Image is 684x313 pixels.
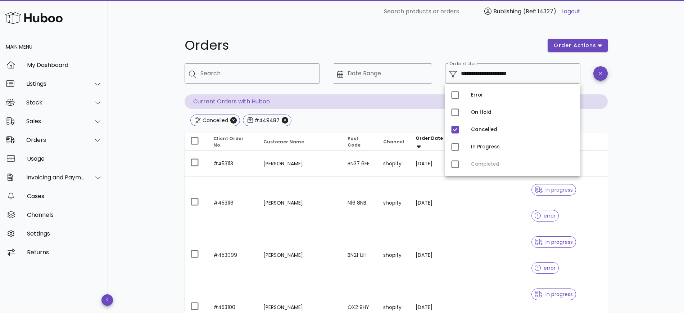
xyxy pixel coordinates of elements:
[377,151,410,177] td: shopify
[5,10,63,26] img: Huboo Logo
[26,174,85,181] div: Invoicing and Payments
[471,109,575,115] div: On Hold
[410,177,454,229] td: [DATE]
[561,7,580,16] a: Logout
[208,151,258,177] td: #453113
[377,229,410,281] td: shopify
[493,7,521,15] span: Bublishing
[535,240,573,245] span: in progress
[27,193,102,200] div: Cases
[26,118,85,125] div: Sales
[342,177,377,229] td: N16 8NB
[208,177,258,229] td: #453116
[535,292,573,297] span: in progress
[471,92,575,98] div: Error
[27,62,102,68] div: My Dashboard
[410,229,454,281] td: [DATE]
[348,135,361,148] span: Post Code
[342,133,377,151] th: Post Code
[213,135,244,148] span: Client Order No.
[208,229,258,281] td: #453099
[548,39,607,52] button: order actions
[27,211,102,218] div: Channels
[208,133,258,151] th: Client Order No.
[27,155,102,162] div: Usage
[258,229,342,281] td: [PERSON_NAME]
[523,7,556,15] span: (Ref: 14327)
[410,133,454,151] th: Order Date: Sorted descending. Activate to remove sorting.
[263,139,304,145] span: Customer Name
[471,127,575,133] div: Cancelled
[258,177,342,229] td: [PERSON_NAME]
[253,117,280,124] div: #449487
[342,151,377,177] td: BN37 6EE
[535,187,573,192] span: in progress
[27,230,102,237] div: Settings
[185,39,539,52] h1: Orders
[535,213,556,218] span: error
[553,42,597,49] span: order actions
[26,80,85,87] div: Listings
[449,61,476,67] label: Order status
[26,137,85,143] div: Orders
[230,117,237,124] button: Close
[410,151,454,177] td: [DATE]
[342,229,377,281] td: BN21 1JH
[377,133,410,151] th: Channel
[383,139,404,145] span: Channel
[201,117,228,124] div: Cancelled
[282,117,288,124] button: Close
[416,135,443,141] span: Order Date
[471,144,575,150] div: In Progress
[258,133,342,151] th: Customer Name
[258,151,342,177] td: [PERSON_NAME]
[535,265,556,270] span: error
[377,177,410,229] td: shopify
[27,249,102,256] div: Returns
[26,99,85,106] div: Stock
[185,94,608,109] p: Current Orders with Huboo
